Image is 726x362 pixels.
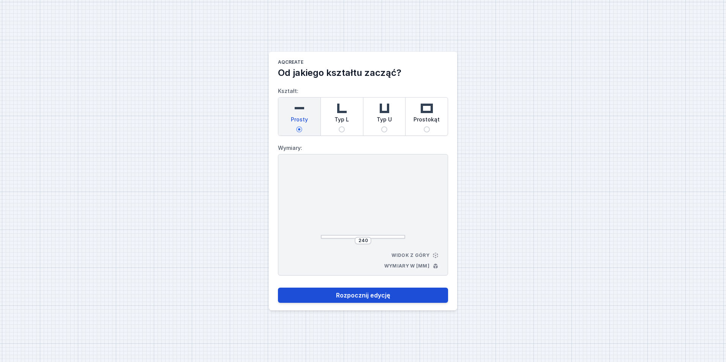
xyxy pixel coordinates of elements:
[424,126,430,132] input: Prostokąt
[291,116,308,126] span: Prosty
[334,101,349,116] img: l-shaped.svg
[335,116,349,126] span: Typ L
[357,238,369,244] input: Wymiar [mm]
[339,126,345,132] input: Typ L
[278,85,448,136] label: Kształt:
[292,101,307,116] img: straight.svg
[419,101,434,116] img: rectangle.svg
[278,59,448,67] h1: AQcreate
[296,126,302,132] input: Prosty
[414,116,440,126] span: Prostokąt
[377,116,392,126] span: Typ U
[278,142,448,154] label: Wymiary:
[377,101,392,116] img: u-shaped.svg
[278,67,448,79] h2: Od jakiego kształtu zacząć?
[278,288,448,303] button: Rozpocznij edycję
[381,126,387,132] input: Typ U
